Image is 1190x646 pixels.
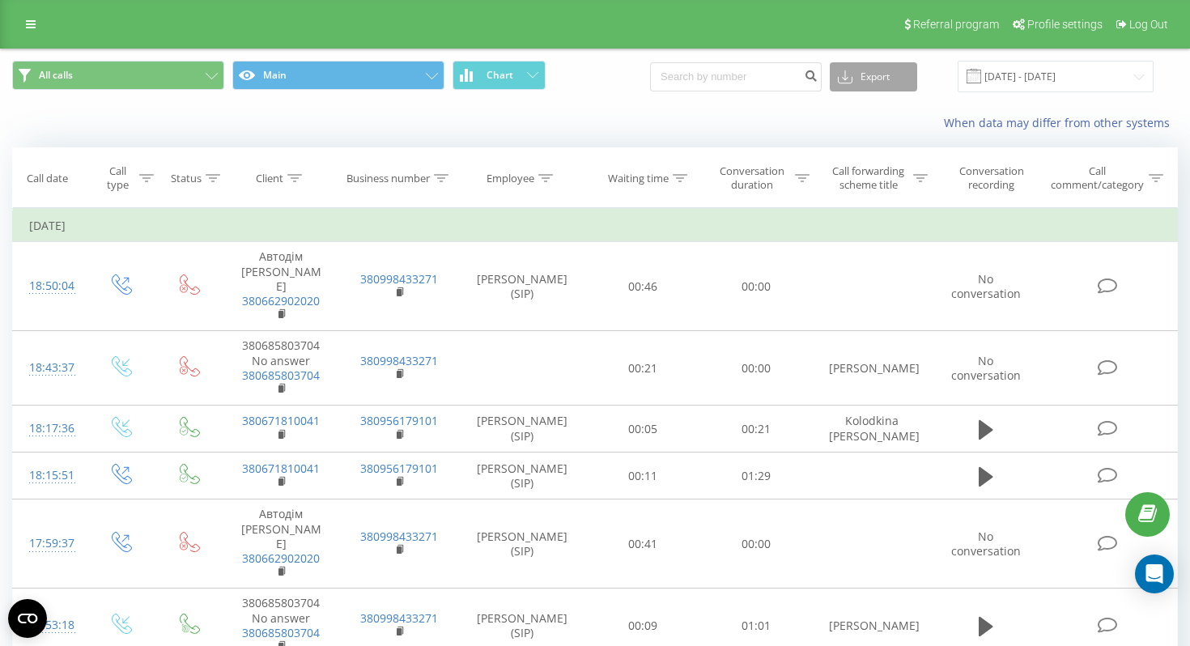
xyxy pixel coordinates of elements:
a: 380671810041 [242,413,320,428]
span: Referral program [913,18,999,31]
a: 380998433271 [360,610,438,626]
td: 00:21 [585,331,699,406]
div: Call date [27,172,68,185]
a: 380662902020 [242,293,320,308]
td: 00:11 [585,453,699,499]
td: [PERSON_NAME] (SIP) [458,499,585,589]
div: Open Intercom Messenger [1135,555,1174,593]
td: [PERSON_NAME] (SIP) [458,453,585,499]
button: Export [830,62,917,91]
div: 18:43:37 [29,352,69,384]
td: Автодім [PERSON_NAME] [222,499,340,589]
td: [PERSON_NAME] (SIP) [458,242,585,331]
a: 380671810041 [242,461,320,476]
span: No conversation [951,353,1021,383]
div: 18:50:04 [29,270,69,302]
td: [PERSON_NAME] [813,331,931,406]
span: Chart [487,70,513,81]
div: Conversation recording [946,164,1037,192]
button: Main [232,61,444,90]
div: Conversation duration [714,164,791,192]
button: Chart [453,61,546,90]
a: 380998433271 [360,529,438,544]
div: 17:59:37 [29,528,69,559]
span: Profile settings [1027,18,1103,31]
td: 00:00 [699,331,813,406]
a: 380956179101 [360,461,438,476]
div: 17:53:18 [29,610,69,641]
div: Call forwarding scheme title [828,164,909,192]
a: 380685803704 [242,368,320,383]
a: 380685803704 [242,625,320,640]
td: 00:05 [585,406,699,453]
td: Kolodkina [PERSON_NAME] [813,406,931,453]
div: Call comment/category [1050,164,1145,192]
td: 00:00 [699,499,813,589]
div: Client [256,172,283,185]
div: 18:15:51 [29,460,69,491]
td: 00:46 [585,242,699,331]
td: 01:29 [699,453,813,499]
td: 00:41 [585,499,699,589]
button: Open CMP widget [8,599,47,638]
a: When data may differ from other systems [944,115,1178,130]
span: All calls [39,69,73,82]
td: [DATE] [13,210,1178,242]
a: 380998433271 [360,271,438,287]
div: Call type [100,164,135,192]
div: Status [171,172,202,185]
div: 18:17:36 [29,413,69,444]
td: [PERSON_NAME] (SIP) [458,406,585,453]
td: 00:00 [699,242,813,331]
span: No conversation [951,271,1021,301]
a: 380956179101 [360,413,438,428]
td: 00:21 [699,406,813,453]
td: 380685803704 No answer [222,331,340,406]
button: All calls [12,61,224,90]
a: 380662902020 [242,550,320,566]
div: Employee [487,172,534,185]
td: Автодім [PERSON_NAME] [222,242,340,331]
div: Business number [346,172,430,185]
a: 380998433271 [360,353,438,368]
span: No conversation [951,529,1021,559]
div: Waiting time [608,172,669,185]
input: Search by number [650,62,822,91]
span: Log Out [1129,18,1168,31]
